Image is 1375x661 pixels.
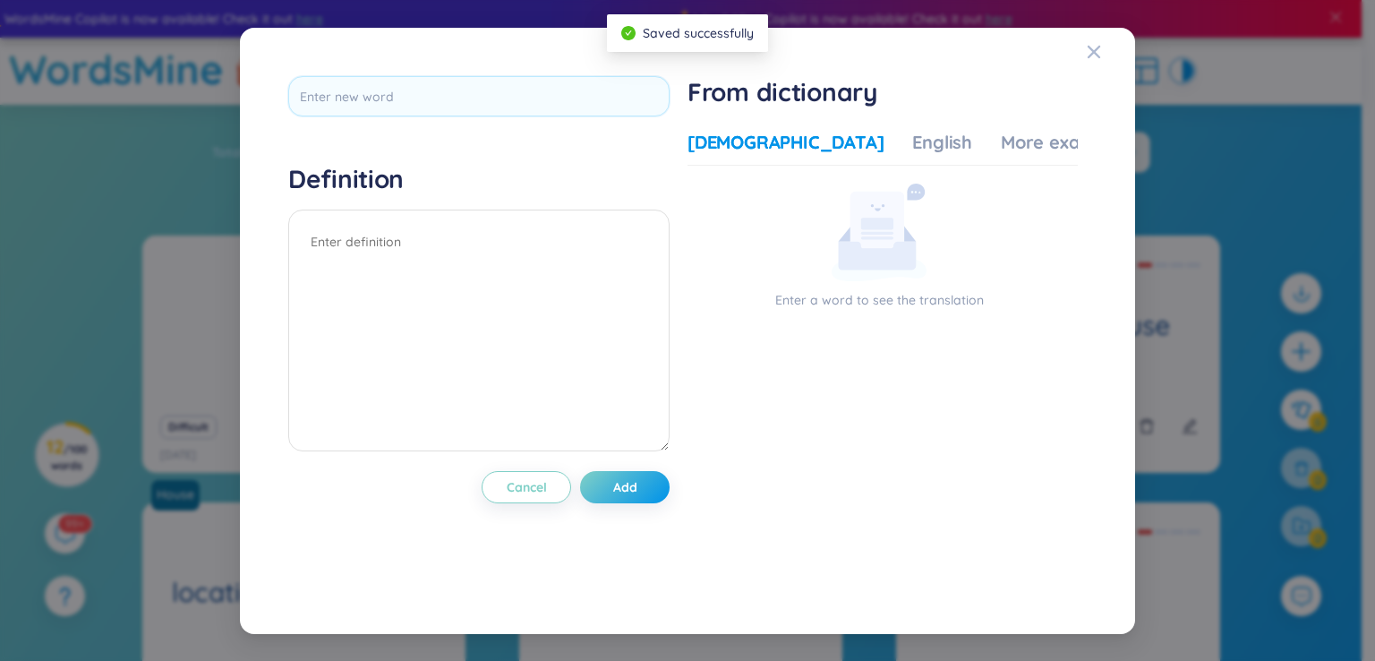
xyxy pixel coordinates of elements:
[288,163,670,195] h4: Definition
[507,478,547,496] span: Cancel
[912,130,972,155] div: English
[621,26,636,40] span: check-circle
[1087,28,1135,76] button: Close
[643,25,754,41] span: Saved successfully
[687,130,884,155] div: [DEMOGRAPHIC_DATA]
[687,76,1078,108] h1: From dictionary
[288,76,670,116] input: Enter new word
[687,290,1071,310] p: Enter a word to see the translation
[613,478,637,496] span: Add
[1001,130,1131,155] div: More examples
